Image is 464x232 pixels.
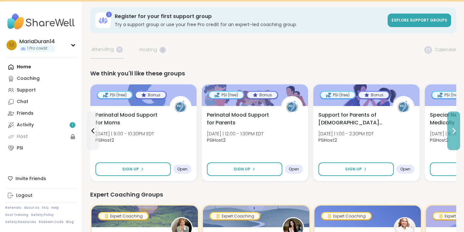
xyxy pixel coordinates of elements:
a: Safety Policy [31,213,54,217]
div: Expert Coaching [99,213,148,219]
div: Bonus [359,92,389,98]
span: Sign Up [122,166,139,172]
span: Open [400,167,411,172]
span: M [9,41,14,49]
a: PSI [5,142,77,154]
div: Bonus [136,92,166,98]
button: Sign Up [207,162,282,176]
div: We think you'll like these groups [90,69,456,78]
a: Explore support groups [388,14,451,27]
span: [DATE] | 12:00 - 1:30PM EDT [207,130,264,137]
span: 1 [72,122,73,128]
b: PSIHost2 [430,137,449,143]
a: Referrals [5,206,21,210]
a: Help [51,206,59,210]
div: Coaching [17,75,40,82]
a: Safety Resources [5,220,36,224]
span: [DATE] | 1:00 - 2:30PM EDT [318,130,374,137]
img: PSIHost2 [170,97,190,117]
span: Perinatal Mood Support for Moms [95,111,162,127]
span: Open [177,167,188,172]
img: PSIHost2 [393,97,413,117]
div: Expert Coaching Groups [90,190,456,199]
div: Chat [17,99,28,105]
div: Host [17,133,28,140]
a: Redeem Code [39,220,63,224]
b: PSIHost2 [318,137,337,143]
a: Host [5,131,77,142]
a: FAQ [42,206,49,210]
div: Close Step [453,3,461,11]
div: PSI (free) [209,92,243,98]
a: About Us [24,206,39,210]
img: ShareWell Nav Logo [5,10,77,33]
span: Sign Up [345,166,362,172]
a: Chat [5,96,77,108]
div: PSI [17,145,23,151]
span: Sign Up [234,166,250,172]
span: 1 Pro credit [27,46,47,51]
span: Support for Parents of [DEMOGRAPHIC_DATA] Children [318,111,385,127]
div: 1 [106,12,112,17]
span: [DATE] | 9:00 - 10:30PM EDT [95,130,154,137]
div: PSI (free) [98,92,132,98]
div: MariaDuran14 [19,38,55,45]
a: Host Training [5,213,28,217]
a: Friends [5,108,77,119]
a: Logout [5,190,77,201]
h3: Register for your first support group [115,13,384,20]
span: Explore support groups [391,17,447,23]
a: Activity1 [5,119,77,131]
b: PSIHost2 [207,137,226,143]
b: PSIHost2 [95,137,114,143]
button: Sign Up [95,162,171,176]
div: Friends [17,110,34,117]
div: Support [17,87,36,93]
a: Coaching [5,73,77,84]
div: Activity [17,122,34,128]
span: Perinatal Mood Support for Parents [207,111,274,127]
span: Open [289,167,299,172]
div: PSI (free) [321,92,355,98]
a: Support [5,84,77,96]
div: Expert Coaching [210,213,259,219]
div: Invite Friends [5,173,77,184]
div: Bonus [247,92,277,98]
h3: Try a support group or use your free Pro credit for an expert-led coaching group. [115,21,384,28]
img: PSIHost2 [282,97,302,117]
div: Logout [16,192,33,199]
div: Expert Coaching [322,213,371,219]
a: Blog [66,220,74,224]
button: Sign Up [318,162,394,176]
